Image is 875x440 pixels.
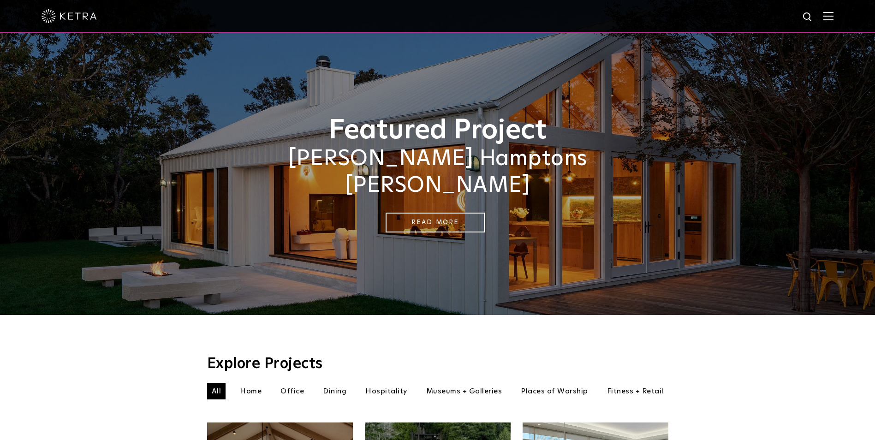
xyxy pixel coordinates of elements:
li: Museums + Galleries [422,383,507,399]
h2: [PERSON_NAME] Hamptons [PERSON_NAME] [207,146,668,199]
li: Office [276,383,309,399]
li: Fitness + Retail [602,383,668,399]
li: All [207,383,226,399]
li: Home [235,383,266,399]
li: Places of Worship [516,383,593,399]
img: Hamburger%20Nav.svg [823,12,833,20]
li: Dining [318,383,351,399]
a: Read More [386,213,485,232]
h3: Explore Projects [207,357,668,371]
h1: Featured Project [207,115,668,146]
img: search icon [802,12,814,23]
li: Hospitality [361,383,412,399]
img: ketra-logo-2019-white [42,9,97,23]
